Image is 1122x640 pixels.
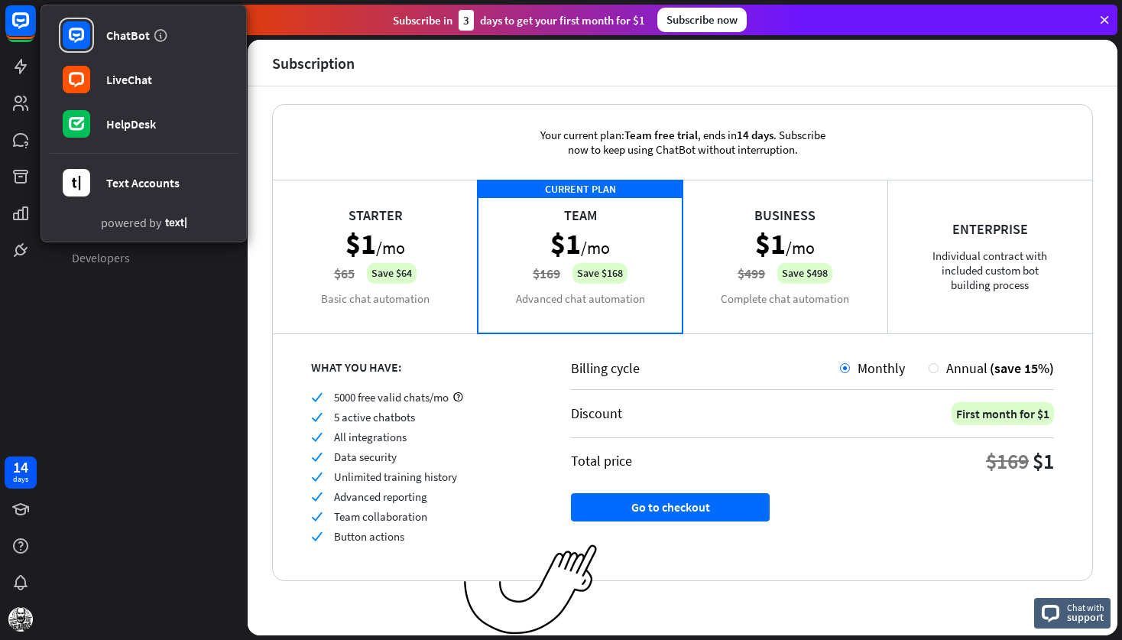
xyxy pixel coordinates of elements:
[571,452,632,469] div: Total price
[459,10,474,31] div: 3
[72,250,130,266] span: Developers
[272,54,355,72] div: Subscription
[571,493,770,521] button: Go to checkout
[12,6,58,52] button: Open LiveChat chat widget
[311,471,323,482] i: check
[946,359,987,377] span: Annual
[1067,610,1104,624] span: support
[334,410,415,424] span: 5 active chatbots
[311,491,323,502] i: check
[1033,447,1054,475] div: $1
[334,390,449,404] span: 5000 free valid chats/mo
[311,359,533,375] div: WHAT YOU HAVE:
[518,105,847,180] div: Your current plan: , ends in . Subscribe now to keep using ChatBot without interruption.
[311,531,323,542] i: check
[952,402,1054,425] div: First month for $1
[311,511,323,522] i: check
[334,430,407,444] span: All integrations
[311,431,323,443] i: check
[63,245,226,271] a: Developers
[334,450,397,464] span: Data security
[990,359,1054,377] span: (save 15%)
[311,451,323,463] i: check
[986,447,1029,475] div: $169
[334,469,457,484] span: Unlimited training history
[571,404,622,422] div: Discount
[334,489,427,504] span: Advanced reporting
[858,359,905,377] span: Monthly
[311,391,323,403] i: check
[737,128,773,142] span: 14 days
[657,8,747,32] div: Subscribe now
[13,474,28,485] div: days
[624,128,698,142] span: Team free trial
[334,509,427,524] span: Team collaboration
[311,411,323,423] i: check
[464,544,598,635] img: ec979a0a656117aaf919.png
[1067,600,1104,615] span: Chat with
[571,359,840,377] div: Billing cycle
[334,529,404,544] span: Button actions
[13,460,28,474] div: 14
[393,10,645,31] div: Subscribe in days to get your first month for $1
[5,456,37,489] a: 14 days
